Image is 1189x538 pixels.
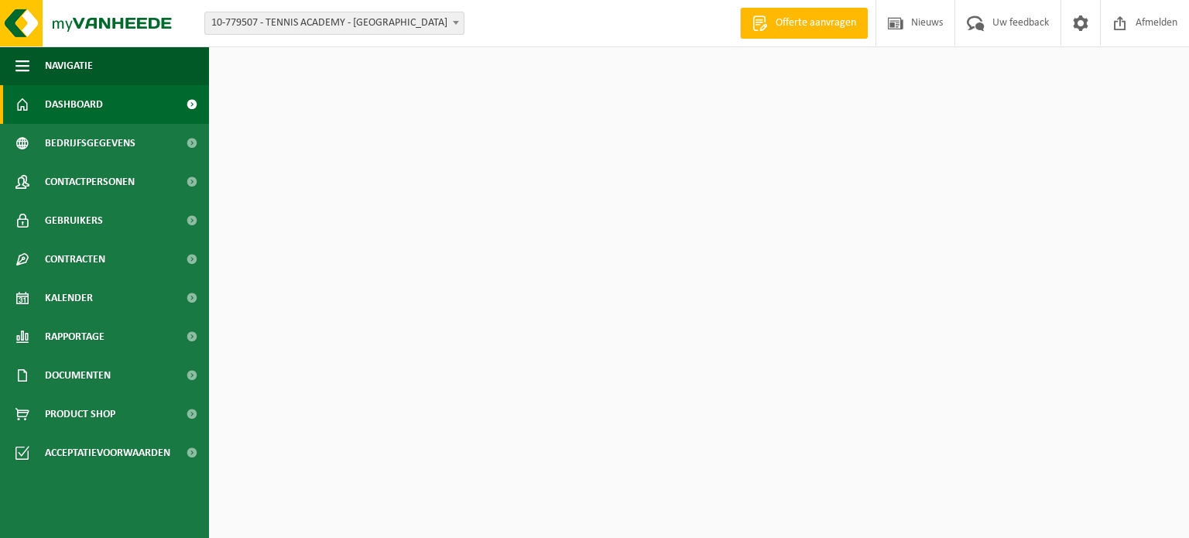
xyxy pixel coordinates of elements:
span: Contactpersonen [45,163,135,201]
span: Bedrijfsgegevens [45,124,135,163]
span: Product Shop [45,395,115,433]
span: 10-779507 - TENNIS ACADEMY - GERAARDSBERGEN [204,12,464,35]
span: Dashboard [45,85,103,124]
span: Offerte aanvragen [772,15,860,31]
span: Kalender [45,279,93,317]
span: Navigatie [45,46,93,85]
span: Gebruikers [45,201,103,240]
a: Offerte aanvragen [740,8,868,39]
span: Contracten [45,240,105,279]
span: Acceptatievoorwaarden [45,433,170,472]
span: Rapportage [45,317,105,356]
span: Documenten [45,356,111,395]
span: 10-779507 - TENNIS ACADEMY - GERAARDSBERGEN [205,12,464,34]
